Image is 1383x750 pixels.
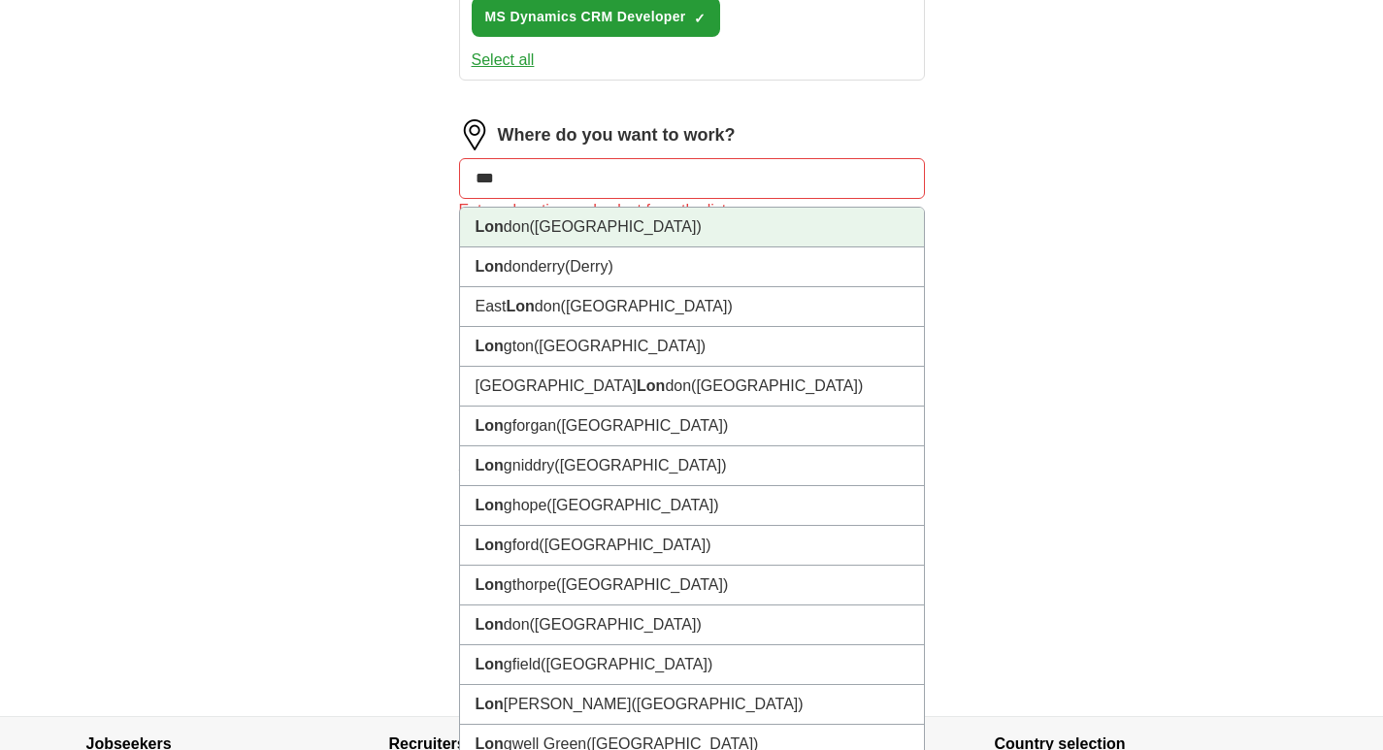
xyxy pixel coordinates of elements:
[476,497,504,513] strong: Lon
[460,247,924,287] li: donderry
[472,49,535,72] button: Select all
[498,122,736,148] label: Where do you want to work?
[460,486,924,526] li: ghope
[476,576,504,593] strong: Lon
[476,338,504,354] strong: Lon
[476,616,504,633] strong: Lon
[694,11,706,26] span: ✓
[476,218,504,235] strong: Lon
[530,616,702,633] span: ([GEOGRAPHIC_DATA])
[460,367,924,407] li: [GEOGRAPHIC_DATA] don
[476,656,504,672] strong: Lon
[534,338,706,354] span: ([GEOGRAPHIC_DATA])
[460,327,924,367] li: gton
[476,537,504,553] strong: Lon
[539,537,710,553] span: ([GEOGRAPHIC_DATA])
[460,407,924,446] li: gforgan
[460,566,924,605] li: gthorpe
[460,645,924,685] li: gfield
[460,287,924,327] li: East don
[556,576,728,593] span: ([GEOGRAPHIC_DATA])
[459,199,925,222] div: Enter a location and select from the list
[459,119,490,150] img: location.png
[476,417,504,434] strong: Lon
[460,685,924,725] li: [PERSON_NAME]
[460,208,924,247] li: don
[541,656,712,672] span: ([GEOGRAPHIC_DATA])
[554,457,726,473] span: ([GEOGRAPHIC_DATA])
[631,696,803,712] span: ([GEOGRAPHIC_DATA])
[530,218,702,235] span: ([GEOGRAPHIC_DATA])
[691,377,863,394] span: ([GEOGRAPHIC_DATA])
[476,457,504,473] strong: Lon
[485,7,686,27] span: MS Dynamics CRM Developer
[507,298,535,314] strong: Lon
[546,497,718,513] span: ([GEOGRAPHIC_DATA])
[561,298,733,314] span: ([GEOGRAPHIC_DATA])
[476,696,504,712] strong: Lon
[460,446,924,486] li: gniddry
[476,258,504,275] strong: Lon
[565,258,613,275] span: (Derry)
[460,605,924,645] li: don
[637,377,665,394] strong: Lon
[556,417,728,434] span: ([GEOGRAPHIC_DATA])
[460,526,924,566] li: gford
